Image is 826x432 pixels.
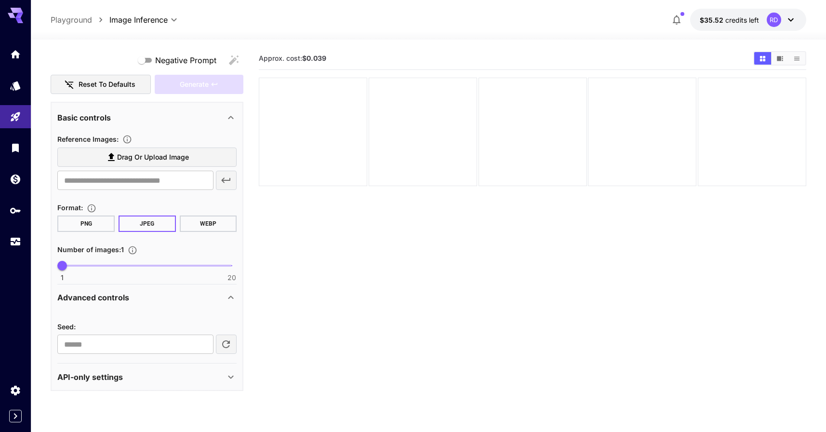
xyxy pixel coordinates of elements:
[83,203,100,213] button: Choose the file format for the output image.
[700,15,759,25] div: $35.52161
[10,173,21,185] div: Wallet
[51,14,109,26] nav: breadcrumb
[57,323,76,331] span: Seed :
[227,273,236,283] span: 20
[57,245,124,254] span: Number of images : 1
[700,16,725,24] span: $35.52
[10,111,21,123] div: Playground
[259,54,326,62] span: Approx. cost:
[119,135,136,144] button: Upload a reference image to guide the result. This is needed for Image-to-Image or Inpainting. Su...
[124,245,141,255] button: Specify how many images to generate in a single request. Each image generation will be charged se...
[57,371,123,383] p: API-only settings
[57,292,129,303] p: Advanced controls
[180,216,237,232] button: WEBP
[754,52,771,65] button: Show media in grid view
[57,309,237,354] div: Advanced controls
[10,80,21,92] div: Models
[753,51,806,66] div: Show media in grid viewShow media in video viewShow media in list view
[9,410,22,422] button: Expand sidebar
[302,54,326,62] b: $0.039
[155,54,216,66] span: Negative Prompt
[57,216,115,232] button: PNG
[57,112,111,123] p: Basic controls
[57,365,237,389] div: API-only settings
[109,14,168,26] span: Image Inference
[10,384,21,396] div: Settings
[57,203,83,212] span: Format :
[10,204,21,216] div: API Keys
[767,13,781,27] div: RD
[51,75,151,94] button: Reset to defaults
[772,52,788,65] button: Show media in video view
[61,273,64,283] span: 1
[10,48,21,60] div: Home
[725,16,759,24] span: credits left
[10,142,21,154] div: Library
[57,135,119,143] span: Reference Images :
[57,286,237,309] div: Advanced controls
[10,236,21,248] div: Usage
[117,151,189,163] span: Drag or upload image
[57,148,237,167] label: Drag or upload image
[788,52,805,65] button: Show media in list view
[119,216,176,232] button: JPEG
[690,9,806,31] button: $35.52161RD
[57,106,237,129] div: Basic controls
[51,14,92,26] a: Playground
